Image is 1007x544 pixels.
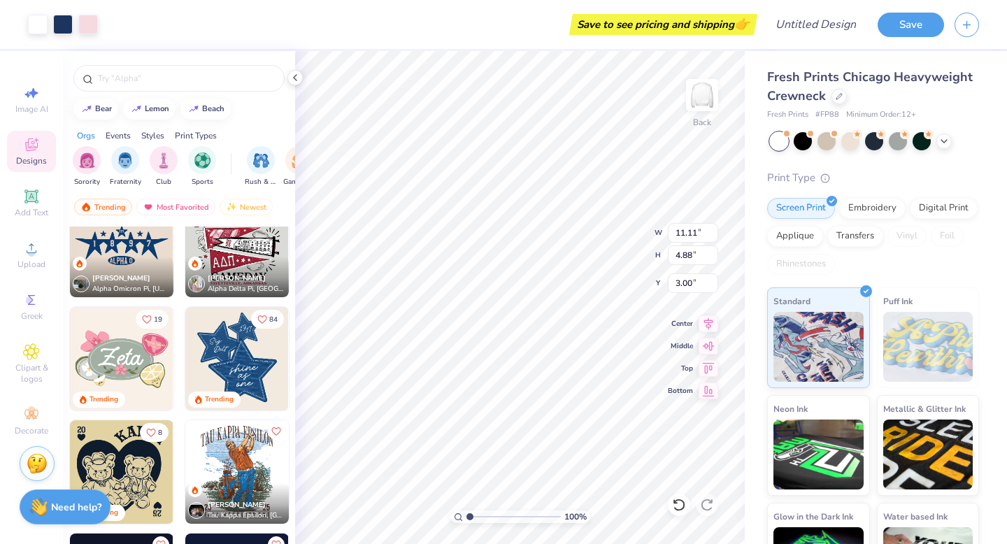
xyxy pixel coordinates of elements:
div: Print Types [175,129,217,142]
span: Puff Ink [883,294,913,308]
button: Like [140,423,169,442]
img: Game Day Image [292,152,308,169]
img: Fraternity Image [117,152,133,169]
div: Trending [90,394,118,405]
span: Metallic & Glitter Ink [883,401,966,416]
button: filter button [245,146,277,187]
div: Transfers [827,226,883,247]
img: 010ceb09-c6fc-40d9-b71e-e3f087f73ee6 [70,307,173,410]
span: Fresh Prints Chicago Heavyweight Crewneck [767,69,973,104]
span: Fraternity [110,177,141,187]
img: 99edcb88-b669-4548-8e21-b6703597cff9 [288,194,392,297]
button: Save [878,13,944,37]
img: Avatar [188,502,205,519]
span: Game Day [283,177,315,187]
span: Tau Kappa Epsilon, [GEOGRAPHIC_DATA][US_STATE] [208,510,283,521]
span: [PERSON_NAME] [208,273,266,283]
img: ce57f32a-cfc6-41ad-89ac-b91076b4d913 [70,194,173,297]
span: Greek [21,310,43,322]
div: Print Type [767,170,979,186]
img: Sorority Image [79,152,95,169]
div: filter for Rush & Bid [245,146,277,187]
img: Standard [773,312,864,382]
button: filter button [188,146,216,187]
span: Glow in the Dark Ink [773,509,853,524]
button: Like [268,423,285,440]
img: 4c2ba52e-d93a-4885-b66d-971d0f88707e [173,194,276,297]
div: Newest [220,199,273,215]
div: filter for Club [150,146,178,187]
span: Fresh Prints [767,109,808,121]
div: Back [693,116,711,129]
img: Sports Image [194,152,210,169]
div: filter for Game Day [283,146,315,187]
span: 19 [154,316,162,323]
img: Rush & Bid Image [253,152,269,169]
img: 8e53ebf9-372a-43e2-8144-f469002dff18 [185,194,289,297]
button: lemon [123,99,176,120]
img: trend_line.gif [131,105,142,113]
span: Rush & Bid [245,177,277,187]
span: Sports [192,177,213,187]
img: fce72644-5a51-4a8d-92bd-a60745c9fb8f [288,420,392,524]
button: filter button [150,146,178,187]
span: Clipart & logos [7,362,56,385]
img: most_fav.gif [143,202,154,212]
img: d6d5c6c6-9b9a-4053-be8a-bdf4bacb006d [173,307,276,410]
span: Neon Ink [773,401,808,416]
span: # FP88 [815,109,839,121]
img: 3c8f339e-4de6-4693-83ff-659a3f703290 [70,420,173,524]
span: [PERSON_NAME] [92,273,150,283]
span: Minimum Order: 12 + [846,109,916,121]
span: Decorate [15,425,48,436]
img: 5ef108b2-c80c-43b6-9ce4-794baa1e6462 [185,307,289,410]
img: Puff Ink [883,312,973,382]
span: Center [668,319,693,329]
span: Club [156,177,171,187]
img: Newest.gif [226,202,237,212]
div: filter for Sports [188,146,216,187]
img: eb213d54-80e9-4060-912d-9752b3a91b98 [185,420,289,524]
span: Standard [773,294,810,308]
input: Untitled Design [764,10,867,38]
div: Most Favorited [136,199,215,215]
div: Styles [141,129,164,142]
div: Save to see pricing and shipping [573,14,754,35]
div: lemon [145,105,169,113]
div: bear [95,105,112,113]
button: Like [136,310,169,329]
img: Avatar [188,275,205,292]
img: b2171afc-7319-41bf-b082-627e8966e7c8 [288,307,392,410]
span: 8 [158,429,162,436]
div: Events [106,129,131,142]
img: trend_line.gif [188,105,199,113]
div: Embroidery [839,198,906,219]
div: Foil [931,226,964,247]
button: filter button [73,146,101,187]
button: bear [73,99,118,120]
div: filter for Fraternity [110,146,141,187]
span: 84 [269,316,278,323]
span: Alpha Delta Pi, [GEOGRAPHIC_DATA][US_STATE] at [GEOGRAPHIC_DATA] [208,284,283,294]
div: Screen Print [767,198,835,219]
div: Digital Print [910,198,978,219]
div: filter for Sorority [73,146,101,187]
span: Water based Ink [883,509,948,524]
img: dd20d4c1-3cd5-4460-b739-72d638d82a13 [173,420,276,524]
input: Try "Alpha" [97,71,276,85]
span: Designs [16,155,47,166]
span: Bottom [668,386,693,396]
img: Avatar [73,275,90,292]
span: Add Text [15,207,48,218]
img: Club Image [156,152,171,169]
img: trend_line.gif [81,105,92,113]
span: Top [668,364,693,373]
div: Trending [74,199,132,215]
div: Orgs [77,129,95,142]
span: 👉 [734,15,750,32]
div: Rhinestones [767,254,835,275]
button: filter button [283,146,315,187]
div: beach [202,105,224,113]
button: Like [251,310,284,329]
div: Trending [205,394,234,405]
